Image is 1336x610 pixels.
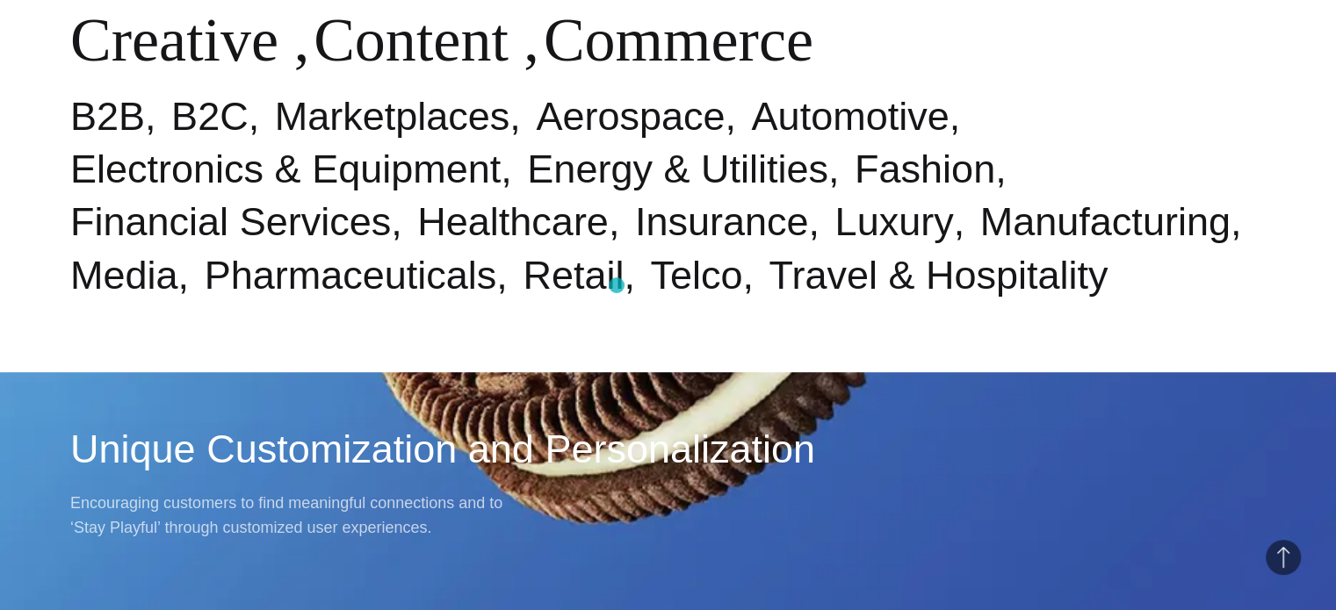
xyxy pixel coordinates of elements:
h2: Unique Customization and Personalization [70,423,1266,476]
span: , [524,6,539,74]
a: B2B [70,94,145,139]
a: Luxury [835,199,954,244]
a: Fashion [855,147,995,191]
a: Creative [70,6,278,74]
a: Manufacturing [980,199,1231,244]
a: Energy & Utilities [527,147,828,191]
a: Media [70,253,178,298]
p: Encouraging customers to find meaningful connections and to ‘Stay Playful’ through customized use... [70,491,509,540]
a: Marketplaces [275,94,510,139]
a: Telco [650,253,742,298]
a: B2C [171,94,249,139]
a: Retail [523,253,624,298]
a: Aerospace [536,94,725,139]
a: Healthcare [417,199,609,244]
a: Travel & Hospitality [769,253,1108,298]
button: Back to Top [1266,540,1301,575]
a: Content [314,6,509,74]
a: Automotive [751,94,949,139]
a: Insurance [635,199,809,244]
span: , [294,6,310,74]
a: Pharmaceuticals [205,253,497,298]
a: Commerce [544,6,813,74]
a: Financial Services [70,199,391,244]
a: Electronics & Equipment [70,147,501,191]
